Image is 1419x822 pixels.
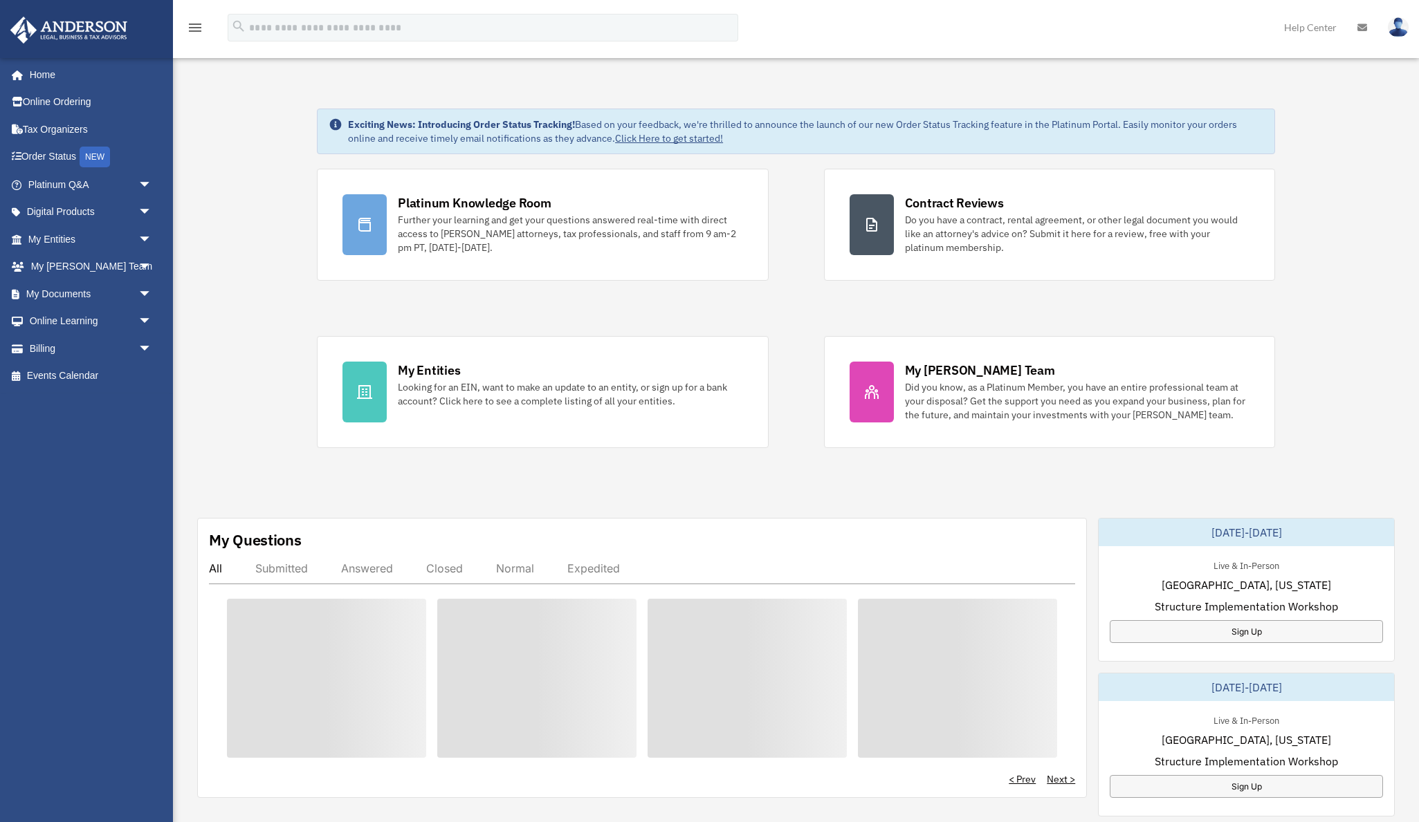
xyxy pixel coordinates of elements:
div: Contract Reviews [905,194,1004,212]
div: Based on your feedback, we're thrilled to announce the launch of our new Order Status Tracking fe... [348,118,1263,145]
a: Click Here to get started! [615,132,723,144]
a: Digital Productsarrow_drop_down [10,198,173,226]
span: arrow_drop_down [138,280,166,308]
span: arrow_drop_down [138,335,166,363]
div: Platinum Knowledge Room [398,194,551,212]
span: [GEOGRAPHIC_DATA], [US_STATE] [1162,577,1331,593]
span: Structure Implementation Workshop [1155,598,1338,615]
div: Expedited [567,561,620,575]
div: Normal [496,561,534,575]
a: < Prev [1009,772,1036,786]
div: Further your learning and get your questions answered real-time with direct access to [PERSON_NAM... [398,213,742,254]
a: Order StatusNEW [10,143,173,171]
div: [DATE]-[DATE] [1099,673,1394,701]
div: Live & In-Person [1202,557,1290,572]
div: All [209,561,222,575]
a: Online Ordering [10,88,173,116]
a: Billingarrow_drop_down [10,335,173,362]
div: Do you have a contract, rental agreement, or other legal document you would like an attorney's ad... [905,213,1249,254]
a: Platinum Q&Aarrow_drop_down [10,171,173,198]
a: Sign Up [1110,775,1383,798]
a: Events Calendar [10,362,173,390]
a: My Documentsarrow_drop_down [10,280,173,308]
div: Answered [341,561,393,575]
i: menu [187,19,203,36]
span: Structure Implementation Workshop [1155,753,1338,769]
a: Contract Reviews Do you have a contract, rental agreement, or other legal document you would like... [824,169,1275,281]
strong: Exciting News: Introducing Order Status Tracking! [348,118,575,131]
div: My [PERSON_NAME] Team [905,362,1055,379]
div: NEW [80,147,110,167]
a: My Entities Looking for an EIN, want to make an update to an entity, or sign up for a bank accoun... [317,336,768,448]
a: Sign Up [1110,620,1383,643]
span: arrow_drop_down [138,308,166,336]
a: Tax Organizers [10,115,173,143]
div: Did you know, as a Platinum Member, you have an entire professional team at your disposal? Get th... [905,380,1249,422]
div: My Entities [398,362,460,379]
div: Closed [426,561,463,575]
a: Next > [1047,772,1075,786]
a: My [PERSON_NAME] Teamarrow_drop_down [10,253,173,281]
div: [DATE]-[DATE] [1099,519,1394,546]
div: Live & In-Person [1202,712,1290,727]
a: Home [10,61,166,88]
span: [GEOGRAPHIC_DATA], [US_STATE] [1162,731,1331,748]
i: search [231,19,246,34]
span: arrow_drop_down [138,225,166,254]
a: Platinum Knowledge Room Further your learning and get your questions answered real-time with dire... [317,169,768,281]
a: Online Learningarrow_drop_down [10,308,173,335]
div: My Questions [209,530,302,550]
img: Anderson Advisors Platinum Portal [6,17,131,44]
span: arrow_drop_down [138,198,166,227]
span: arrow_drop_down [138,171,166,199]
img: User Pic [1388,17,1409,37]
div: Submitted [255,561,308,575]
a: My [PERSON_NAME] Team Did you know, as a Platinum Member, you have an entire professional team at... [824,336,1275,448]
span: arrow_drop_down [138,253,166,281]
a: My Entitiesarrow_drop_down [10,225,173,253]
a: menu [187,24,203,36]
div: Looking for an EIN, want to make an update to an entity, or sign up for a bank account? Click her... [398,380,742,408]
